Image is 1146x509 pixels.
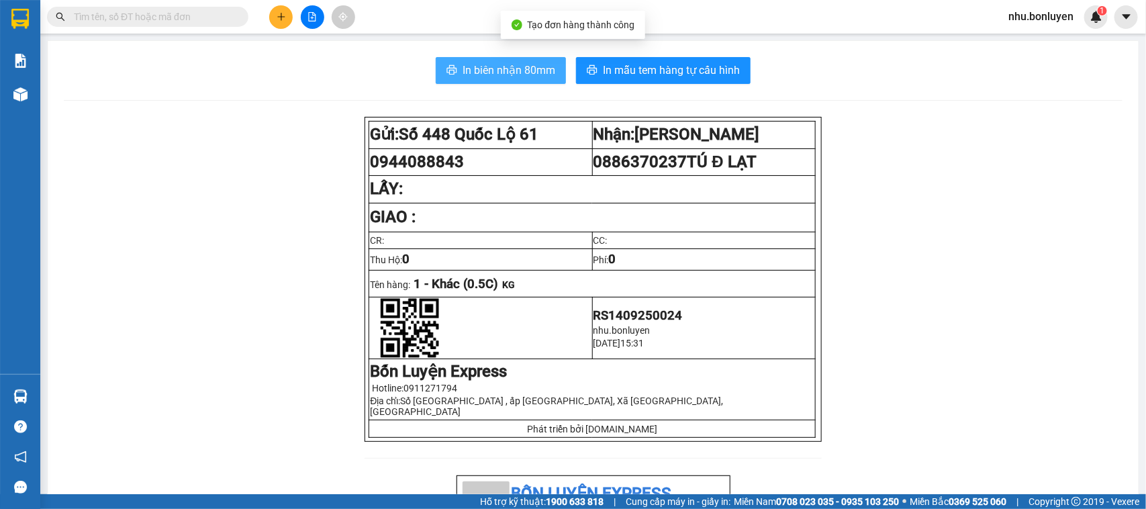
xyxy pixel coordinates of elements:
[593,325,651,336] span: nhu.bonluyen
[776,496,899,507] strong: 0708 023 035 - 0935 103 250
[403,383,457,394] span: 0911271794
[13,389,28,404] img: warehouse-icon
[372,383,457,394] span: Hotline:
[369,420,815,438] td: Phát triển bởi [DOMAIN_NAME]
[370,179,403,198] strong: LẤY:
[1090,11,1102,23] img: icon-new-feature
[910,494,1006,509] span: Miền Bắc
[1114,5,1138,29] button: caret-down
[13,54,28,68] img: solution-icon
[370,125,538,144] strong: Gửi:
[307,12,317,21] span: file-add
[301,5,324,29] button: file-add
[1071,497,1081,506] span: copyright
[74,9,232,24] input: Tìm tên, số ĐT hoặc mã đơn
[528,19,635,30] span: Tạo đơn hàng thành công
[14,451,27,463] span: notification
[13,87,28,101] img: warehouse-icon
[592,249,815,271] td: Phí:
[502,279,515,290] span: KG
[369,249,592,271] td: Thu Hộ:
[592,232,815,249] td: CC:
[593,152,757,171] span: 0886370237
[614,494,616,509] span: |
[621,338,644,349] span: 15:31
[370,277,814,291] p: Tên hàng:
[593,125,760,144] strong: Nhận:
[56,12,65,21] span: search
[1016,494,1018,509] span: |
[370,396,723,417] span: Địa chỉ:
[576,57,751,84] button: printerIn mẫu tem hàng tự cấu hình
[436,57,566,84] button: printerIn biên nhận 80mm
[603,62,740,79] span: In mẫu tem hàng tự cấu hình
[11,9,29,29] img: logo-vxr
[369,232,592,249] td: CR:
[593,308,683,323] span: RS1409250024
[332,5,355,29] button: aim
[626,494,730,509] span: Cung cấp máy in - giấy in:
[269,5,293,29] button: plus
[402,252,410,267] span: 0
[399,125,538,144] span: Số 448 Quốc Lộ 61
[338,12,348,21] span: aim
[593,338,621,349] span: [DATE]
[635,125,760,144] span: [PERSON_NAME]
[277,12,286,21] span: plus
[14,481,27,494] span: message
[512,19,522,30] span: check-circle
[480,494,604,509] span: Hỗ trợ kỹ thuật:
[446,64,457,77] span: printer
[414,277,498,291] span: 1 - Khác (0.5C)
[902,499,906,504] span: ⚪️
[687,152,757,171] span: TÚ Đ LẠT
[734,494,899,509] span: Miền Nam
[1100,6,1104,15] span: 1
[1098,6,1107,15] sup: 1
[998,8,1084,25] span: nhu.bonluyen
[546,496,604,507] strong: 1900 633 818
[949,496,1006,507] strong: 0369 525 060
[463,481,724,507] li: Bốn Luyện Express
[380,298,440,358] img: qr-code
[370,207,416,226] strong: GIAO :
[609,252,616,267] span: 0
[463,62,555,79] span: In biên nhận 80mm
[370,362,507,381] strong: Bốn Luyện Express
[370,152,464,171] span: 0944088843
[587,64,598,77] span: printer
[1120,11,1133,23] span: caret-down
[14,420,27,433] span: question-circle
[370,396,723,417] span: Số [GEOGRAPHIC_DATA] , ấp [GEOGRAPHIC_DATA], Xã [GEOGRAPHIC_DATA], [GEOGRAPHIC_DATA]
